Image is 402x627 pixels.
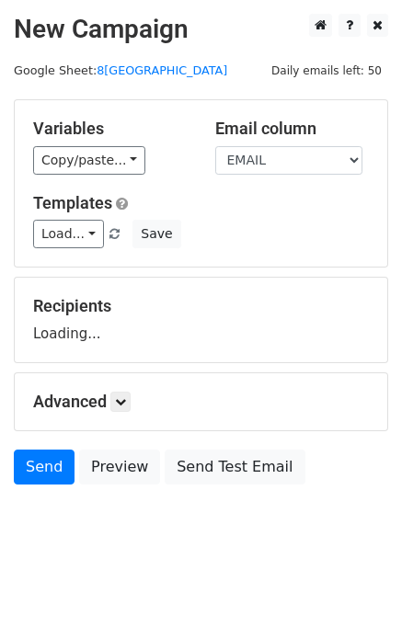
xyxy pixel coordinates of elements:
[33,296,369,316] h5: Recipients
[265,63,388,77] a: Daily emails left: 50
[14,63,227,77] small: Google Sheet:
[14,450,75,484] a: Send
[33,296,369,344] div: Loading...
[33,119,188,139] h5: Variables
[97,63,227,77] a: 8[GEOGRAPHIC_DATA]
[79,450,160,484] a: Preview
[33,220,104,248] a: Load...
[265,61,388,81] span: Daily emails left: 50
[215,119,370,139] h5: Email column
[14,14,388,45] h2: New Campaign
[33,392,369,412] h5: Advanced
[132,220,180,248] button: Save
[33,146,145,175] a: Copy/paste...
[165,450,304,484] a: Send Test Email
[33,193,112,212] a: Templates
